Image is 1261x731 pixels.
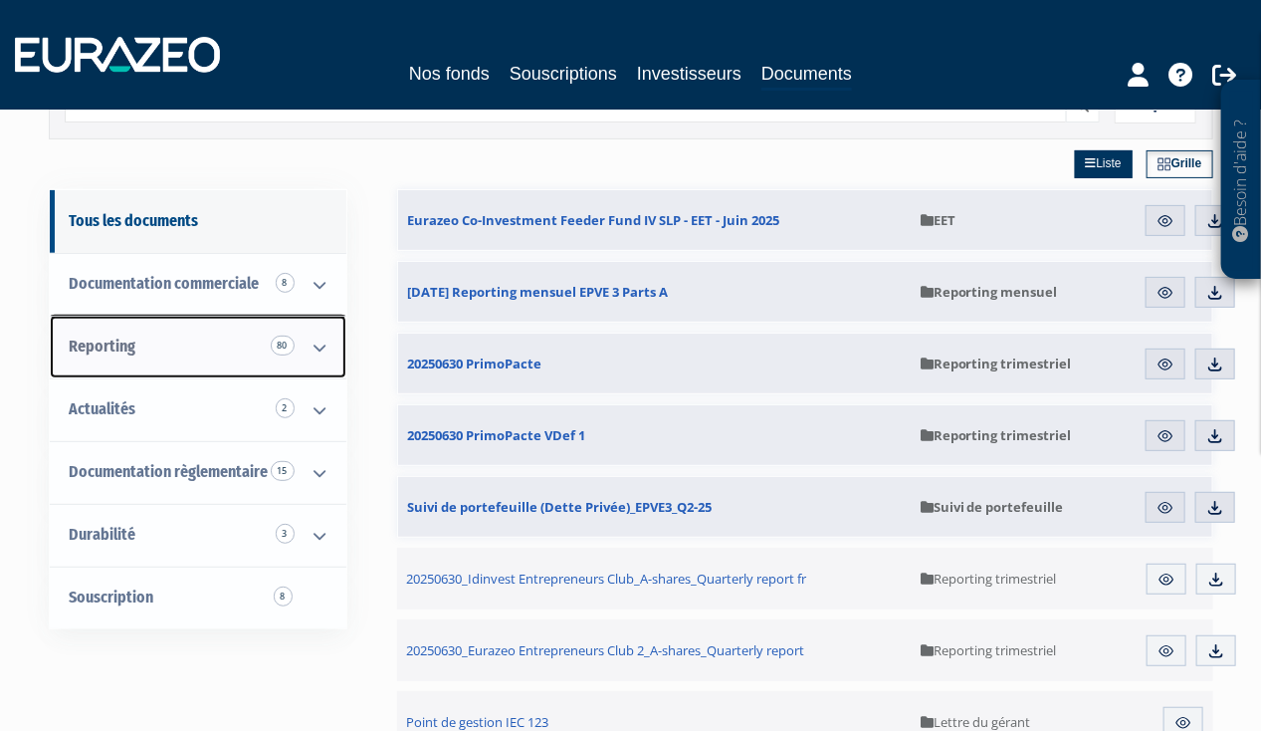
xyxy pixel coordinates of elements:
[50,378,346,441] a: Actualités 2
[407,641,805,659] span: 20250630_Eurazeo Entrepreneurs Club 2_A-shares_Quarterly report
[398,405,911,465] a: 20250630 PrimoPacte VDef 1
[70,337,136,356] span: Reporting
[1156,284,1174,302] img: eye.svg
[398,477,911,537] a: Suivi de portefeuille (Dette Privée)_EPVE3_Q2-25
[50,316,346,378] a: Reporting 80
[921,570,1056,588] span: Reporting trimestriel
[921,426,1072,444] span: Reporting trimestriel
[510,60,617,88] a: Souscriptions
[1075,150,1133,178] a: Liste
[1207,571,1225,589] img: download.svg
[921,283,1058,301] span: Reporting mensuel
[921,641,1056,659] span: Reporting trimestriel
[407,570,807,588] span: 20250630_Idinvest Entrepreneurs Club_A-shares_Quarterly report fr
[761,60,852,91] a: Documents
[276,273,295,293] span: 8
[50,253,346,316] a: Documentation commerciale 8
[398,262,911,322] a: [DATE] Reporting mensuel EPVE 3 Parts A
[271,461,295,481] span: 15
[1147,150,1213,178] a: Grille
[1206,499,1224,517] img: download.svg
[1207,642,1225,660] img: download.svg
[274,587,293,607] span: 8
[398,334,911,393] a: 20250630 PrimoPacte
[921,211,955,229] span: EET
[50,190,346,253] a: Tous les documents
[408,283,669,301] span: [DATE] Reporting mensuel EPVE 3 Parts A
[409,60,490,88] a: Nos fonds
[50,504,346,567] a: Durabilité 3
[271,336,295,356] span: 80
[408,211,780,229] span: Eurazeo Co-Investment Feeder Fund IV SLP - EET - Juin 2025
[276,524,295,544] span: 3
[1230,91,1253,270] p: Besoin d'aide ?
[1206,284,1224,302] img: download.svg
[1157,157,1171,171] img: grid.svg
[921,498,1064,516] span: Suivi de portefeuille
[70,525,136,544] span: Durabilité
[1206,356,1224,373] img: download.svg
[1156,356,1174,373] img: eye.svg
[276,398,295,418] span: 2
[1206,427,1224,445] img: download.svg
[50,567,346,629] a: Souscription8
[397,548,912,609] a: 20250630_Idinvest Entrepreneurs Club_A-shares_Quarterly report fr
[1156,427,1174,445] img: eye.svg
[408,498,713,516] span: Suivi de portefeuille (Dette Privée)_EPVE3_Q2-25
[398,190,911,250] a: Eurazeo Co-Investment Feeder Fund IV SLP - EET - Juin 2025
[1156,499,1174,517] img: eye.svg
[407,713,549,731] span: Point de gestion IEC 123
[15,37,220,73] img: 1732889491-logotype_eurazeo_blanc_rvb.png
[70,399,136,418] span: Actualités
[1206,212,1224,230] img: download.svg
[397,619,912,681] a: 20250630_Eurazeo Entrepreneurs Club 2_A-shares_Quarterly report
[70,462,269,481] span: Documentation règlementaire
[637,60,741,88] a: Investisseurs
[408,355,542,372] span: 20250630 PrimoPacte
[1156,212,1174,230] img: eye.svg
[70,588,154,607] span: Souscription
[1157,642,1175,660] img: eye.svg
[50,441,346,504] a: Documentation règlementaire 15
[1157,571,1175,589] img: eye.svg
[921,355,1072,372] span: Reporting trimestriel
[70,274,260,293] span: Documentation commerciale
[921,713,1030,731] span: Lettre du gérant
[408,426,586,444] span: 20250630 PrimoPacte VDef 1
